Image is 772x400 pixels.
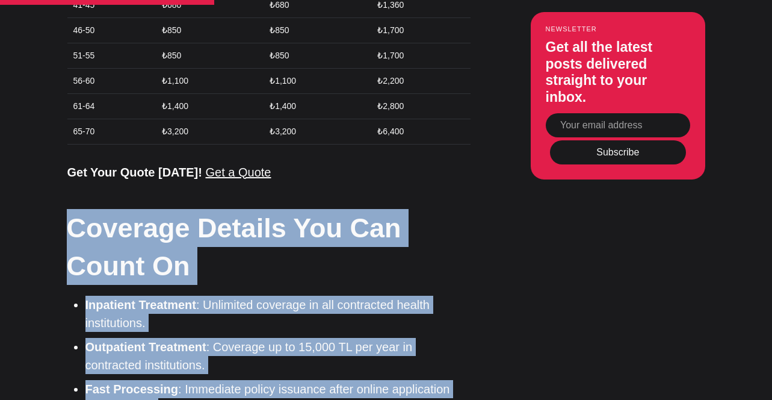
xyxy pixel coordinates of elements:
td: 46-50 [67,17,155,43]
td: ₺1,700 [370,43,470,68]
small: Newsletter [546,25,690,33]
td: 65-70 [67,119,155,144]
h2: Coverage Details You Can Count On [67,209,470,285]
td: ₺6,400 [370,119,470,144]
li: : Coverage up to 15,000 TL per year in contracted institutions. [85,338,471,374]
td: ₺2,200 [370,68,470,93]
td: ₺1,100 [262,68,370,93]
strong: Outpatient Treatment [85,340,206,354]
a: Get a Quote [206,166,271,179]
td: ₺850 [262,43,370,68]
td: 61-64 [67,93,155,119]
li: : Unlimited coverage in all contracted health institutions. [85,296,471,332]
td: ₺3,200 [262,119,370,144]
h3: Get all the latest posts delivered straight to your inbox. [546,39,690,105]
input: Your email address [546,113,690,137]
td: ₺850 [155,17,262,43]
button: Subscribe [550,140,686,164]
strong: Fast Processing [85,383,179,396]
strong: Get Your Quote [DATE]! [67,166,202,179]
td: ₺2,800 [370,93,470,119]
td: ₺1,700 [370,17,470,43]
td: ₺1,400 [262,93,370,119]
td: ₺3,200 [155,119,262,144]
strong: Inpatient Treatment [85,298,196,311]
td: ₺1,400 [155,93,262,119]
td: ₺1,100 [155,68,262,93]
td: 51-55 [67,43,155,68]
td: 56-60 [67,68,155,93]
td: ₺850 [262,17,370,43]
td: ₺850 [155,43,262,68]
